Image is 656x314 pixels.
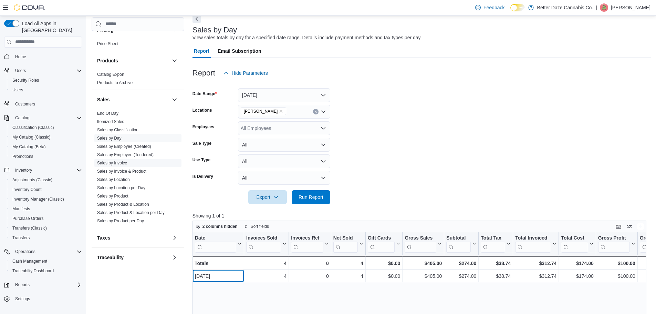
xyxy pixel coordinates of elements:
span: Catalog Export [97,72,124,77]
button: Date [195,235,242,252]
span: Adjustments (Classic) [10,176,82,184]
button: Users [7,85,85,95]
button: Operations [1,247,85,256]
button: Users [12,67,29,75]
h3: Products [97,57,118,64]
div: $100.00 [598,272,635,280]
button: Traceability [170,253,179,262]
a: Sales by Employee (Tendered) [97,152,154,157]
button: Gift Cards [367,235,400,252]
a: Traceabilty Dashboard [10,267,56,275]
div: Products [92,70,184,90]
a: Users [10,86,26,94]
div: $405.00 [405,272,442,280]
a: Classification (Classic) [10,123,57,132]
span: Users [15,68,26,73]
span: Sales by Product per Day [97,218,144,224]
span: My Catalog (Classic) [12,134,51,140]
button: Promotions [7,152,85,161]
div: Pricing [92,40,184,51]
button: Subtotal [446,235,476,252]
span: Adjustments (Classic) [12,177,52,183]
button: Purchase Orders [7,214,85,223]
a: Sales by Product & Location [97,202,149,207]
button: Sales [97,96,169,103]
button: Classification (Classic) [7,123,85,132]
div: Net Sold [333,235,357,241]
div: $100.00 [598,259,635,267]
a: Transfers (Classic) [10,224,50,232]
a: Home [12,53,29,61]
button: Invoices Ref [291,235,329,252]
button: All [238,154,330,168]
a: Settings [12,295,33,303]
div: Invoices Ref [291,235,323,252]
span: Cash Management [12,259,47,264]
label: Locations [192,108,212,113]
a: Sales by Employee (Created) [97,144,151,149]
h3: Traceability [97,254,124,261]
span: Inventory [15,168,32,173]
button: Invoices Sold [246,235,287,252]
a: Purchase Orders [10,214,46,223]
div: $274.00 [446,259,476,267]
button: Keyboard shortcuts [614,222,623,231]
button: Sales [170,95,179,104]
span: Inventory Count [12,187,42,192]
span: Security Roles [10,76,82,84]
h3: Report [192,69,215,77]
div: $38.74 [481,259,511,267]
div: $405.00 [405,259,442,267]
button: Gross Profit [598,235,635,252]
div: $312.74 [515,272,556,280]
span: Users [12,87,23,93]
div: Total Invoiced [515,235,551,241]
span: Sales by Location [97,177,130,182]
label: Sale Type [192,141,211,146]
span: My Catalog (Beta) [12,144,46,150]
span: Transfers (Classic) [10,224,82,232]
button: Products [97,57,169,64]
span: Home [15,54,26,60]
div: 4 [333,259,363,267]
span: Operations [15,249,35,254]
button: Security Roles [7,75,85,85]
a: Products to Archive [97,80,133,85]
div: Total Cost [561,235,588,241]
div: Gross Sales [405,235,436,252]
span: Sales by Product & Location [97,202,149,207]
div: Total Cost [561,235,588,252]
span: Traceabilty Dashboard [12,268,54,274]
a: Manifests [10,205,33,213]
span: Manifests [12,206,30,212]
button: Traceability [97,254,169,261]
span: [PERSON_NAME] [244,108,278,115]
div: Invoices Sold [246,235,281,252]
button: Pricing [170,26,179,34]
div: Gift Card Sales [367,235,395,252]
button: Enter fullscreen [636,222,645,231]
span: Inventory Manager (Classic) [12,196,64,202]
button: Traceabilty Dashboard [7,266,85,276]
span: Traceabilty Dashboard [10,267,82,275]
button: Inventory [12,166,35,174]
div: Date [195,235,236,252]
span: Customers [15,101,35,107]
button: Transfers [7,233,85,243]
a: Transfers [10,234,32,242]
button: [DATE] [238,88,330,102]
a: End Of Day [97,111,118,116]
div: $0.00 [367,259,400,267]
span: Promotions [10,152,82,161]
span: Sort fields [251,224,269,229]
a: My Catalog (Beta) [10,143,49,151]
button: Settings [1,294,85,304]
h3: Sales by Day [192,26,237,34]
span: Hide Parameters [232,70,268,77]
span: Classification (Classic) [12,125,54,130]
a: Sales by Classification [97,128,138,132]
button: All [238,171,330,185]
